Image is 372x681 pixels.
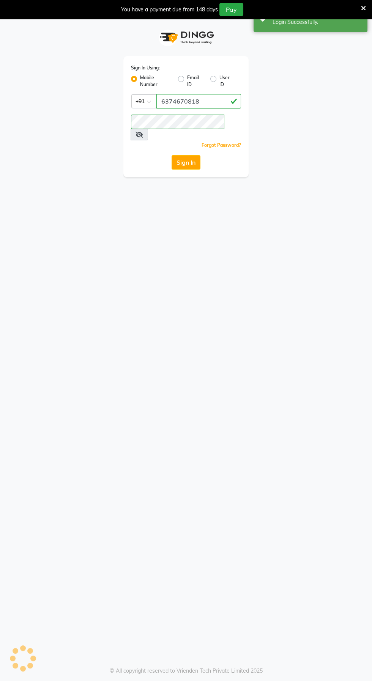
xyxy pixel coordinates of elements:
[219,3,243,16] button: Pay
[202,142,241,148] a: Forgot Password?
[273,18,362,26] div: Login Successfully.
[156,26,216,49] img: logo1.svg
[187,74,204,88] label: Email ID
[219,74,235,88] label: User ID
[172,155,200,170] button: Sign In
[156,94,241,109] input: Username
[140,74,172,88] label: Mobile Number
[131,115,224,129] input: Username
[121,6,218,14] div: You have a payment due from 148 days
[131,64,160,71] label: Sign In Using:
